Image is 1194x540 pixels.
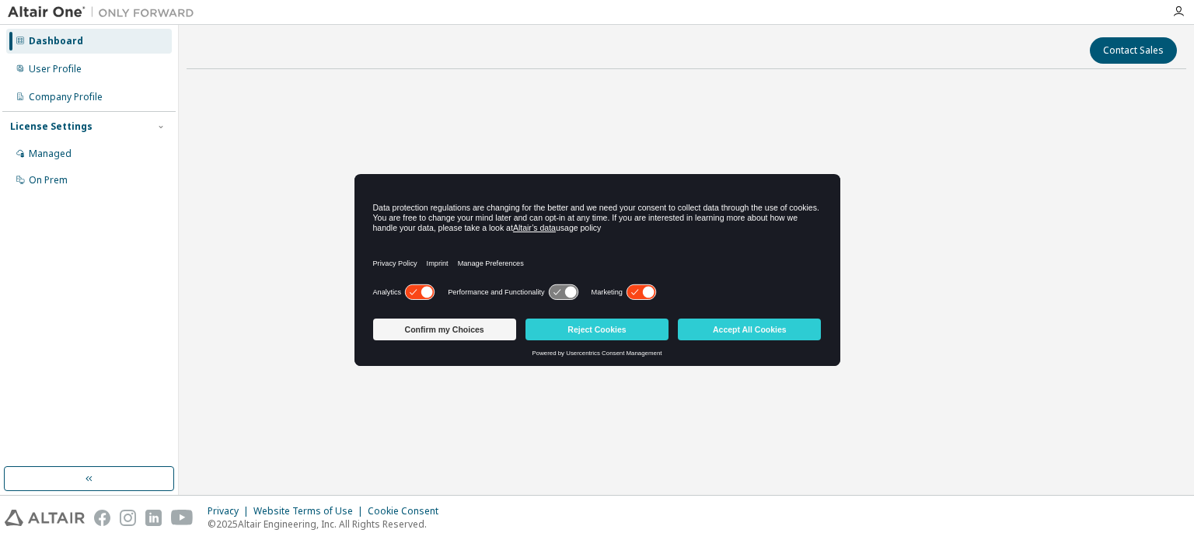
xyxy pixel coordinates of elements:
p: © 2025 Altair Engineering, Inc. All Rights Reserved. [208,517,448,531]
img: facebook.svg [94,510,110,526]
div: Managed [29,148,72,160]
div: License Settings [10,120,93,133]
img: linkedin.svg [145,510,162,526]
div: On Prem [29,174,68,186]
div: Cookie Consent [368,505,448,517]
img: altair_logo.svg [5,510,85,526]
div: Company Profile [29,91,103,103]
div: Privacy [208,505,253,517]
img: instagram.svg [120,510,136,526]
div: Website Terms of Use [253,505,368,517]
div: Dashboard [29,35,83,47]
img: Altair One [8,5,202,20]
button: Contact Sales [1090,37,1177,64]
img: youtube.svg [171,510,194,526]
div: User Profile [29,63,82,75]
